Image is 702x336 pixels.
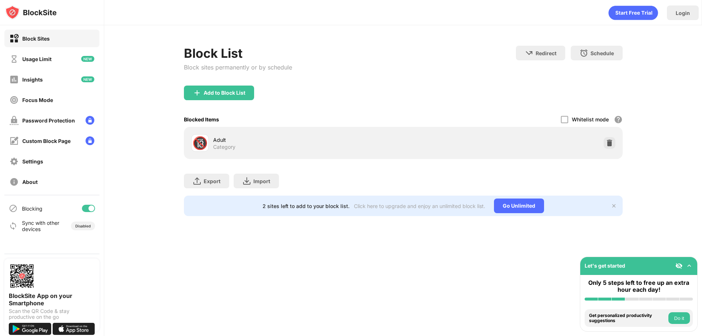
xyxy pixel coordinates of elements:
[263,203,350,209] div: 2 sites left to add to your block list.
[22,35,50,42] div: Block Sites
[86,116,94,125] img: lock-menu.svg
[253,178,270,184] div: Import
[668,312,690,324] button: Do it
[22,220,60,232] div: Sync with other devices
[22,138,71,144] div: Custom Block Page
[9,323,51,335] img: get-it-on-google-play.svg
[589,313,667,324] div: Get personalized productivity suggestions
[184,46,292,61] div: Block List
[184,64,292,71] div: Block sites permanently or by schedule
[204,90,245,96] div: Add to Block List
[22,76,43,83] div: Insights
[10,157,19,166] img: settings-off.svg
[81,56,94,62] img: new-icon.svg
[686,262,693,269] img: omni-setup-toggle.svg
[10,54,19,64] img: time-usage-off.svg
[608,5,658,20] div: animation
[86,136,94,145] img: lock-menu.svg
[184,116,219,122] div: Blocked Items
[22,179,38,185] div: About
[585,279,693,293] div: Only 5 steps left to free up an extra hour each day!
[204,178,220,184] div: Export
[676,10,690,16] div: Login
[9,222,18,230] img: sync-icon.svg
[9,308,95,320] div: Scan the QR Code & stay productive on the go
[585,263,625,269] div: Let's get started
[213,136,403,144] div: Adult
[10,116,19,125] img: password-protection-off.svg
[536,50,556,56] div: Redirect
[9,263,35,289] img: options-page-qr-code.png
[22,97,53,103] div: Focus Mode
[611,203,617,209] img: x-button.svg
[354,203,485,209] div: Click here to upgrade and enjoy an unlimited block list.
[10,136,19,146] img: customize-block-page-off.svg
[22,56,52,62] div: Usage Limit
[590,50,614,56] div: Schedule
[675,262,683,269] img: eye-not-visible.svg
[9,204,18,213] img: blocking-icon.svg
[572,116,609,122] div: Whitelist mode
[53,323,95,335] img: download-on-the-app-store.svg
[10,95,19,105] img: focus-off.svg
[494,199,544,213] div: Go Unlimited
[192,136,208,151] div: 🔞
[22,117,75,124] div: Password Protection
[75,224,91,228] div: Disabled
[81,76,94,82] img: new-icon.svg
[10,177,19,186] img: about-off.svg
[9,292,95,307] div: BlockSite App on your Smartphone
[22,158,43,165] div: Settings
[5,5,57,20] img: logo-blocksite.svg
[22,205,42,212] div: Blocking
[10,75,19,84] img: insights-off.svg
[213,144,235,150] div: Category
[10,34,19,43] img: block-on.svg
